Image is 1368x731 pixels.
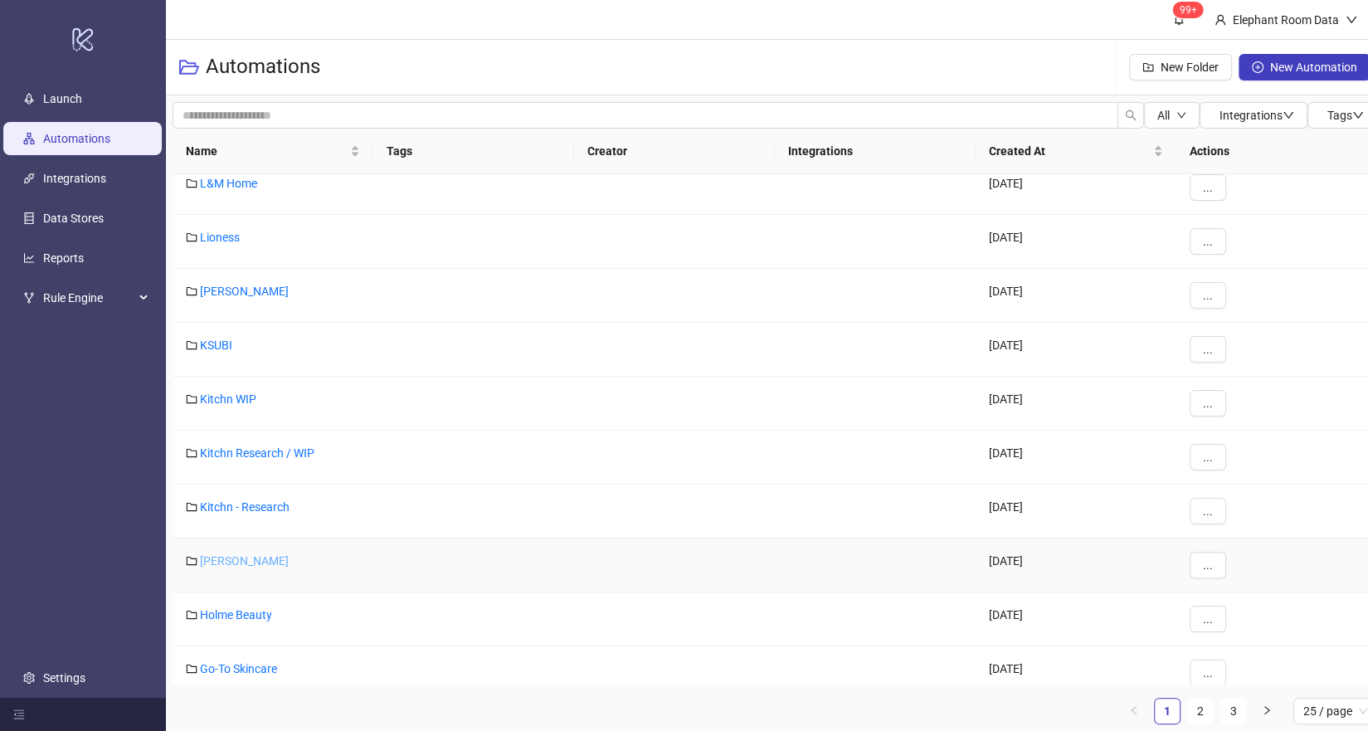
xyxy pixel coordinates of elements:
[1327,109,1364,122] span: Tags
[1203,397,1213,410] span: ...
[1203,289,1213,302] span: ...
[1203,504,1213,518] span: ...
[1190,390,1226,417] button: ...
[179,57,199,77] span: folder-open
[1203,235,1213,248] span: ...
[1203,343,1213,356] span: ...
[1252,61,1263,73] span: plus-circle
[976,215,1176,269] div: [DATE]
[43,132,110,145] a: Automations
[43,281,134,314] span: Rule Engine
[1190,660,1226,686] button: ...
[1190,174,1226,201] button: ...
[1144,102,1200,129] button: Alldown
[200,446,314,460] a: Kitchn Research / WIP
[43,212,104,225] a: Data Stores
[200,554,289,568] a: [PERSON_NAME]
[1121,698,1147,724] button: left
[1203,666,1213,680] span: ...
[1215,14,1226,26] span: user
[1187,698,1214,724] li: 2
[200,608,272,621] a: Holme Beauty
[186,501,197,513] span: folder
[13,709,25,720] span: menu-fold
[976,269,1176,323] div: [DATE]
[186,609,197,621] span: folder
[1352,110,1364,121] span: down
[1190,498,1226,524] button: ...
[976,161,1176,215] div: [DATE]
[186,447,197,459] span: folder
[1188,699,1213,724] a: 2
[200,177,257,190] a: L&M Home
[186,339,197,351] span: folder
[1161,61,1219,74] span: New Folder
[1190,552,1226,578] button: ...
[23,292,35,304] span: fork
[1200,102,1307,129] button: Integrationsdown
[1254,698,1280,724] button: right
[976,377,1176,431] div: [DATE]
[186,231,197,243] span: folder
[976,129,1176,174] th: Created At
[43,172,106,185] a: Integrations
[186,555,197,567] span: folder
[373,129,574,174] th: Tags
[43,92,82,105] a: Launch
[1121,698,1147,724] li: Previous Page
[1154,698,1181,724] li: 1
[1129,705,1139,715] span: left
[1226,11,1346,29] div: Elephant Room Data
[1129,54,1232,80] button: New Folder
[43,251,84,265] a: Reports
[1270,61,1357,74] span: New Automation
[1173,13,1185,25] span: bell
[989,142,1150,160] span: Created At
[976,323,1176,377] div: [DATE]
[200,285,289,298] a: [PERSON_NAME]
[976,539,1176,592] div: [DATE]
[1346,14,1357,26] span: down
[1190,282,1226,309] button: ...
[1190,336,1226,363] button: ...
[186,178,197,189] span: folder
[206,54,320,80] h3: Automations
[186,285,197,297] span: folder
[1125,110,1137,121] span: search
[574,129,775,174] th: Creator
[200,339,232,352] a: KSUBI
[1262,705,1272,715] span: right
[200,662,277,675] a: Go-To Skincare
[1190,606,1226,632] button: ...
[1203,558,1213,572] span: ...
[976,592,1176,646] div: [DATE]
[186,393,197,405] span: folder
[1190,228,1226,255] button: ...
[200,231,240,244] a: Lioness
[1220,698,1247,724] li: 3
[1157,109,1170,122] span: All
[1303,699,1367,724] span: 25 / page
[1190,444,1226,470] button: ...
[1283,110,1294,121] span: down
[1254,698,1280,724] li: Next Page
[186,663,197,675] span: folder
[775,129,976,174] th: Integrations
[1221,699,1246,724] a: 3
[43,671,85,685] a: Settings
[1176,110,1186,120] span: down
[1142,61,1154,73] span: folder-add
[1203,612,1213,626] span: ...
[186,142,347,160] span: Name
[1220,109,1294,122] span: Integrations
[200,392,256,406] a: Kitchn WIP
[976,646,1176,700] div: [DATE]
[1203,451,1213,464] span: ...
[1155,699,1180,724] a: 1
[173,129,373,174] th: Name
[1203,181,1213,194] span: ...
[976,485,1176,539] div: [DATE]
[976,431,1176,485] div: [DATE]
[200,500,290,514] a: Kitchn - Research
[1173,2,1204,18] sup: 1753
